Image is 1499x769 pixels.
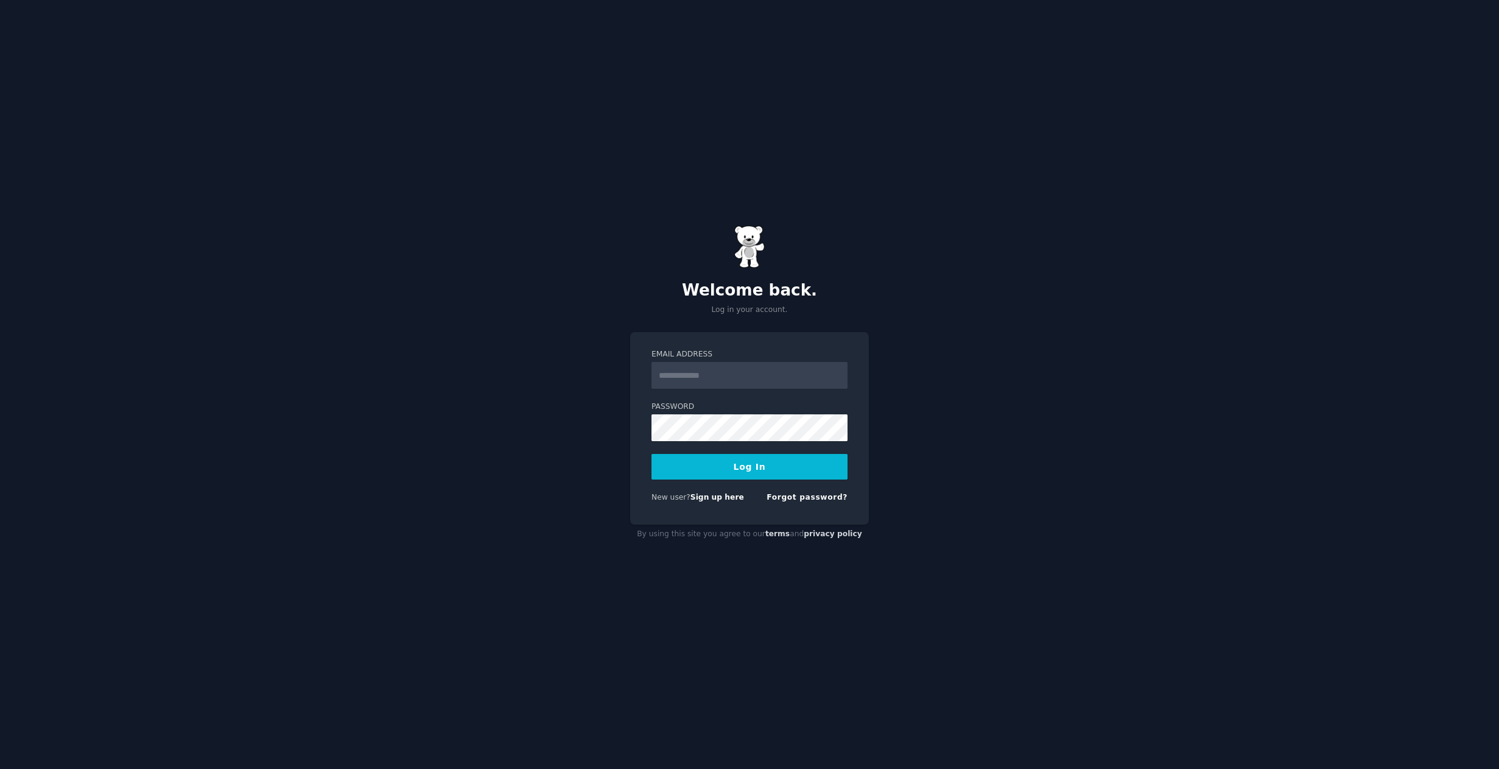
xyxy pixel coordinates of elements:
label: Password [651,402,848,413]
a: terms [765,530,790,538]
h2: Welcome back. [630,281,869,300]
div: By using this site you agree to our and [630,525,869,544]
a: privacy policy [804,530,862,538]
img: Gummy Bear [734,225,765,268]
p: Log in your account. [630,305,869,316]
span: New user? [651,493,690,501]
a: Sign up here [690,493,744,501]
button: Log In [651,454,848,480]
a: Forgot password? [767,493,848,501]
label: Email Address [651,349,848,360]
